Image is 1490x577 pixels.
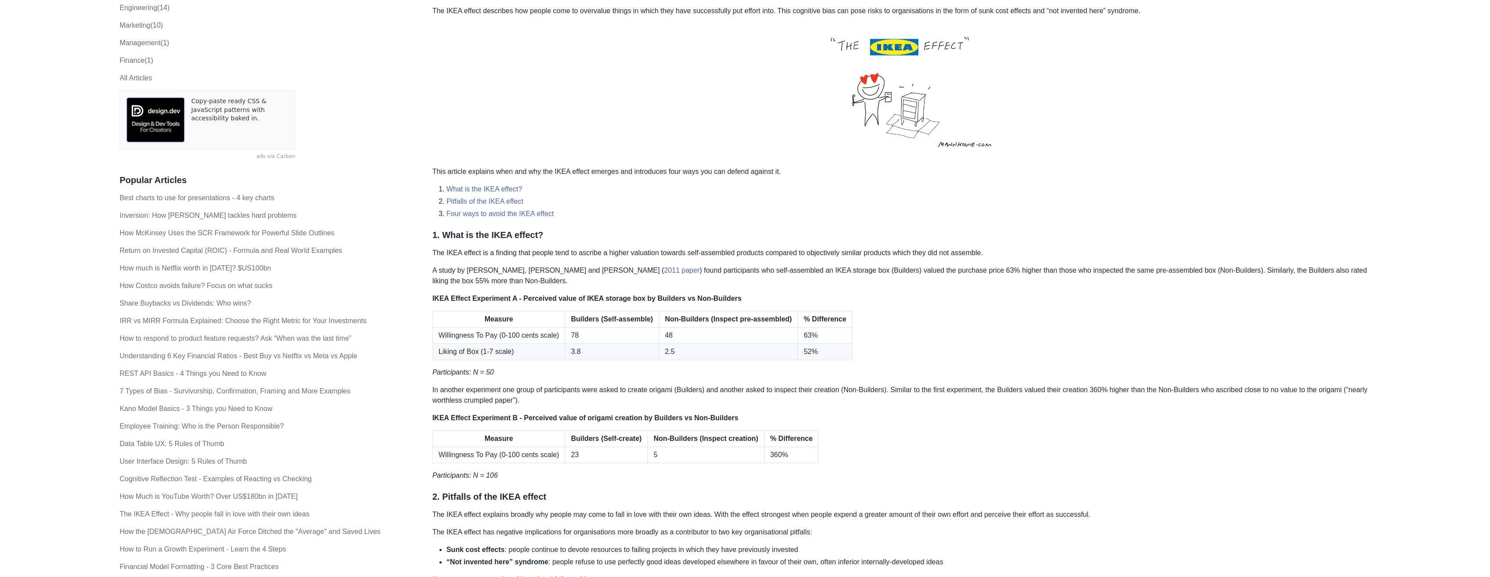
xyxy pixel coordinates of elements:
th: % Difference [798,311,852,328]
a: What is the IKEA effect? [446,185,522,193]
a: IRR vs MIRR Formula Explained: Choose the Right Metric for Your Investments [120,317,366,325]
a: Finance(1) [120,57,153,64]
a: Best charts to use for presentations - 4 key charts [120,194,274,202]
li: : people continue to devote resources to failing projects in which they have previously invested [446,545,1370,555]
a: Four ways to avoid the IKEA effect [446,210,554,217]
p: In another experiment one group of participants were asked to create origami (Builders) and anoth... [432,385,1370,406]
td: Willingness To Pay (0-100 cents scale) [432,328,565,344]
strong: IKEA Effect Experiment A - Perceived value of IKEA storage box by Builders vs Non-Builders [432,295,742,302]
img: ikea-effect [797,23,1006,159]
th: Builders (Self-assemble) [565,311,659,328]
a: Understanding 6 Key Financial Ratios - Best Buy vs Netflix vs Meta vs Apple [120,352,357,360]
a: marketing(10) [120,22,163,29]
th: Measure [432,431,565,447]
td: Willingness To Pay (0-100 cents scale) [432,447,565,463]
a: How the [DEMOGRAPHIC_DATA] Air Force Ditched the "Average" and Saved Lives [120,528,381,535]
a: Pitfalls of the IKEA effect [446,198,523,205]
strong: “Not invented here” syndrome [446,558,548,566]
a: Data Table UX: 5 Rules of Thumb [120,440,224,447]
a: 2011 paper [664,267,700,274]
h3: 2. Pitfalls of the IKEA effect [432,491,1370,502]
td: 63% [798,328,852,344]
p: The IKEA effect explains broadly why people may come to fall in love with their own ideas. With t... [432,509,1370,520]
img: ads via Carbon [126,97,185,143]
th: Non-Builders (Inspect pre-assembled) [659,311,798,328]
a: How Costco avoids failure? Focus on what sucks [120,282,272,289]
em: Participants: N = 50 [432,368,494,376]
a: How McKinsey Uses the SCR Framework for Powerful Slide Outlines [120,229,334,237]
a: Return on Invested Capital (ROIC) - Formula and Real World Examples [120,247,342,254]
a: Cognitive Reflection Test - Examples of Reacting vs Checking [120,475,312,483]
a: Employee Training: Who is the Person Responsible? [120,422,284,430]
a: Kano Model Basics - 3 Things you Need to Know [120,405,272,412]
a: Copy‑paste ready CSS & JavaScript patterns with accessibility baked in. [191,97,289,143]
a: Inversion: How [PERSON_NAME] tackles hard problems [120,212,297,219]
a: ads via Carbon [120,153,295,161]
a: How to respond to product feature requests? Ask “When was the last time” [120,335,351,342]
th: Builders (Self-create) [565,431,648,447]
td: Liking of Box (1-7 scale) [432,344,565,360]
td: 23 [565,447,648,463]
a: Financial Model Formatting - 3 Core Best Practices [120,563,279,570]
a: The IKEA Effect - Why people fall in love with their own ideas [120,510,309,518]
td: 2.5 [659,344,798,360]
td: 78 [565,328,659,344]
a: How Much is YouTube Worth? Over US$180bn in [DATE] [120,493,297,500]
a: How to Run a Growth Experiment - Learn the 4 Steps [120,545,286,553]
th: Non-Builders (Inspect creation) [648,431,764,447]
a: 7 Types of Bias - Survivorship, Confirmation, Framing and More Examples [120,387,350,395]
h3: Popular Articles [120,175,414,186]
td: 48 [659,328,798,344]
a: User Interface Design: 5 Rules of Thumb [120,458,247,465]
em: Participants: N = 106 [432,472,498,479]
p: The IKEA effect describes how people come to overvalue things in which they have successfully put... [432,6,1370,16]
td: 3.8 [565,344,659,360]
td: 52% [798,344,852,360]
td: 5 [648,447,764,463]
th: Measure [432,311,565,328]
td: 360% [764,447,819,463]
p: This article explains when and why the IKEA effect emerges and introduces four ways you can defen... [432,166,1370,177]
strong: IKEA Effect Experiment B - Perceived value of origami creation by Builders vs Non-Builders [432,414,738,422]
a: Share Buybacks vs Dividends: Who wins? [120,299,251,307]
a: REST API Basics - 4 Things you Need to Know [120,370,266,377]
p: The IKEA effect has negative implications for organisations more broadly as a contributor to two ... [432,527,1370,537]
p: The IKEA effect is a finding that people tend to ascribe a higher valuation towards self-assemble... [432,248,1370,258]
h3: 1. What is the IKEA effect? [432,230,1370,241]
a: All Articles [120,74,152,82]
p: A study by [PERSON_NAME], [PERSON_NAME] and [PERSON_NAME] ( ) found participants who self-assembl... [432,265,1370,286]
a: How much is Netflix worth in [DATE]? $US100bn [120,264,271,272]
a: engineering(14) [120,4,170,11]
th: % Difference [764,431,819,447]
li: : people refuse to use perfectly good ideas developed elsewhere in favour of their own, often inf... [446,557,1370,567]
strong: Sunk cost effects [446,546,504,553]
a: Management(1) [120,39,169,47]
